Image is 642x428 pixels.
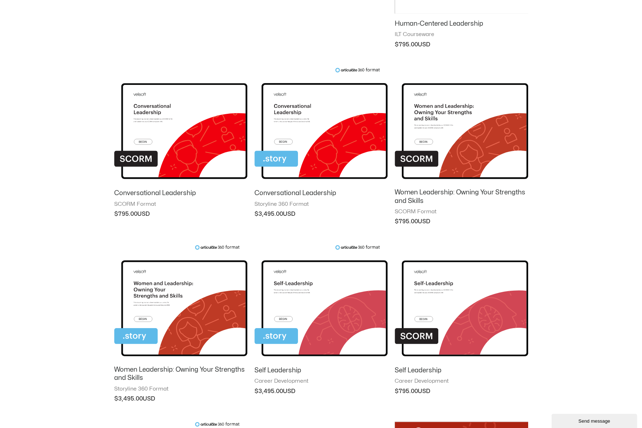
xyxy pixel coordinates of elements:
img: Conversational Leadership [254,67,388,183]
span: Career Development [254,378,388,385]
h2: Human-Centered Leadership [395,20,528,28]
iframe: chat widget [551,412,638,428]
span: Storyline 360 Format [114,386,247,393]
h2: Women Leadership: Owning Your Strengths and Skills [114,366,247,382]
h2: Conversational Leadership [114,189,247,197]
h2: Self Leadership [395,366,528,374]
bdi: 3,495.00 [254,211,283,217]
span: $ [114,396,118,402]
a: Self Leadership [395,366,528,378]
a: Conversational Leadership [114,189,247,200]
bdi: 3,495.00 [254,388,283,394]
span: $ [395,219,399,224]
bdi: 3,495.00 [114,396,143,402]
a: Human-Centered Leadership [395,20,528,31]
a: Women Leadership: Owning Your Strengths and Skills [395,188,528,208]
span: ILT Courseware [395,31,528,38]
img: Self Leadership [395,245,528,361]
span: SCORM Format [114,201,247,208]
h2: Women Leadership: Owning Your Strengths and Skills [395,188,528,205]
bdi: 795.00 [395,42,418,47]
bdi: 795.00 [395,388,418,394]
span: Career Development [395,378,528,385]
img: Women Leadership: Owning Your Strengths and Skills [395,67,528,183]
img: Self Leadership [254,245,388,361]
a: Self Leadership [254,366,388,378]
span: $ [254,211,258,217]
h2: Conversational Leadership [254,189,388,197]
bdi: 795.00 [114,211,137,217]
span: SCORM Format [395,208,528,215]
span: $ [254,388,258,394]
img: Women Leadership: Owning Your Strengths and Skills [114,245,247,361]
span: $ [114,211,118,217]
span: $ [395,388,399,394]
a: Conversational Leadership [254,189,388,200]
span: Storyline 360 Format [254,201,388,208]
span: $ [395,42,399,47]
h2: Self Leadership [254,366,388,374]
img: Conversational Leadership [114,67,247,183]
bdi: 795.00 [395,219,418,224]
a: Women Leadership: Owning Your Strengths and Skills [114,366,247,386]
